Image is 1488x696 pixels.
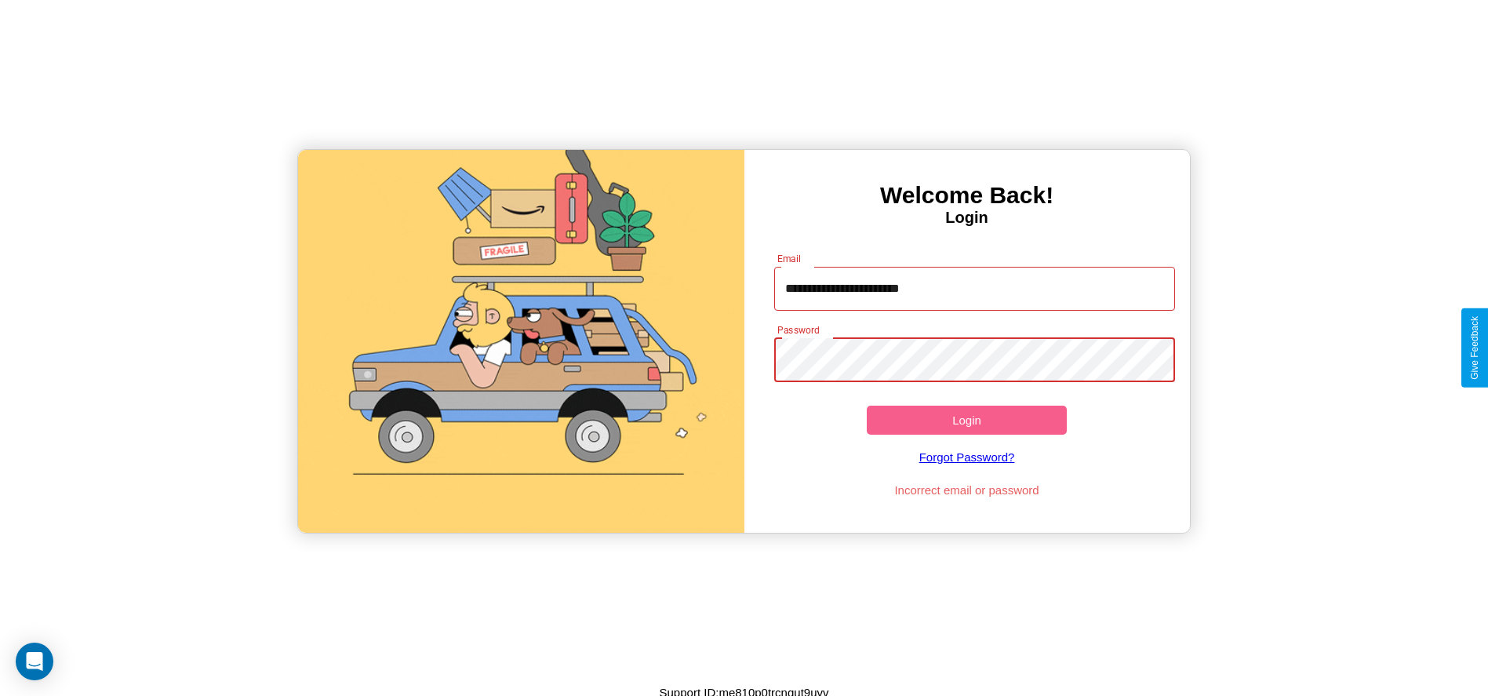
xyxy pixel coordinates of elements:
[766,479,1167,501] p: Incorrect email or password
[766,435,1167,479] a: Forgot Password?
[1469,316,1480,380] div: Give Feedback
[298,150,744,533] img: gif
[744,209,1190,227] h4: Login
[16,643,53,680] div: Open Intercom Messenger
[744,182,1190,209] h3: Welcome Back!
[777,252,802,265] label: Email
[777,323,819,337] label: Password
[867,406,1068,435] button: Login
